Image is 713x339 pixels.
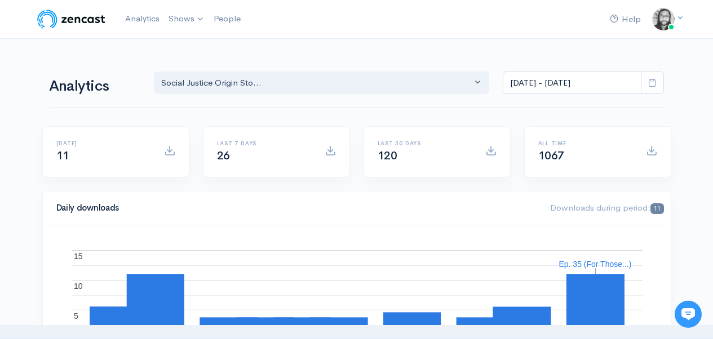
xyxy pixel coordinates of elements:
[154,72,490,95] button: Social Justice Origin Sto...
[33,212,201,234] input: Search articles
[559,260,631,269] text: Ep. 35 (For Those...)
[17,55,209,73] h1: Hi 👋
[550,202,663,213] span: Downloads during period:
[378,140,472,146] h6: Last 30 days
[675,301,702,328] iframe: gist-messenger-bubble-iframe
[378,149,397,163] span: 120
[56,203,537,213] h4: Daily downloads
[652,8,675,30] img: ...
[217,149,230,163] span: 26
[74,252,83,261] text: 15
[73,156,135,165] span: New conversation
[209,7,245,31] a: People
[17,149,208,172] button: New conversation
[56,140,150,146] h6: [DATE]
[164,7,209,32] a: Shows
[74,311,78,320] text: 5
[49,78,140,95] h1: Analytics
[36,8,107,30] img: ZenCast Logo
[56,149,69,163] span: 11
[74,282,83,291] text: 10
[650,203,663,214] span: 11
[538,149,564,163] span: 1067
[217,140,311,146] h6: Last 7 days
[503,72,641,95] input: analytics date range selector
[121,7,164,31] a: Analytics
[15,193,210,207] p: Find an answer quickly
[605,7,645,32] a: Help
[17,75,209,129] h2: Just let us know if you need anything and we'll be happy to help! 🙂
[161,77,472,90] div: Social Justice Origin Sto...
[538,140,632,146] h6: All time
